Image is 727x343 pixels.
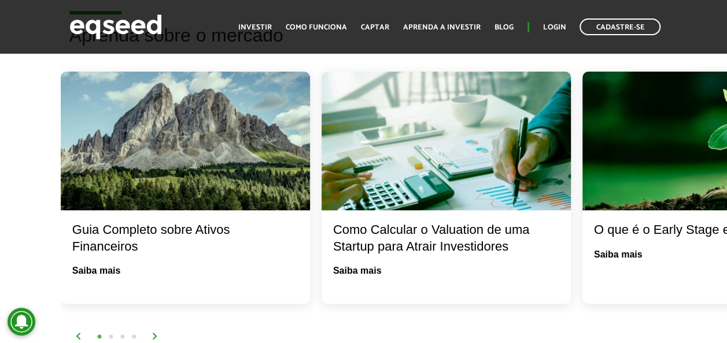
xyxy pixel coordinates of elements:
img: EqSeed [69,12,162,42]
div: Guia Completo sobre Ativos Financeiros [72,222,298,255]
img: arrow%20left.svg [75,333,82,340]
a: Saiba mais [72,266,121,275]
a: Captar [361,24,389,31]
img: arrow%20right.svg [152,333,158,340]
a: Blog [494,24,514,31]
a: Saiba mais [594,250,643,259]
button: 2 of 2 [105,331,117,343]
button: 3 of 2 [117,331,128,343]
button: 4 of 2 [128,331,140,343]
button: 1 of 2 [94,331,105,343]
a: Investir [238,24,272,31]
a: Cadastre-se [580,18,660,35]
a: Saiba mais [333,266,382,275]
a: Como funciona [286,24,347,31]
a: Login [543,24,566,31]
div: Como Calcular o Valuation de uma Startup para Atrair Investidores [333,222,559,255]
a: Aprenda a investir [403,24,481,31]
